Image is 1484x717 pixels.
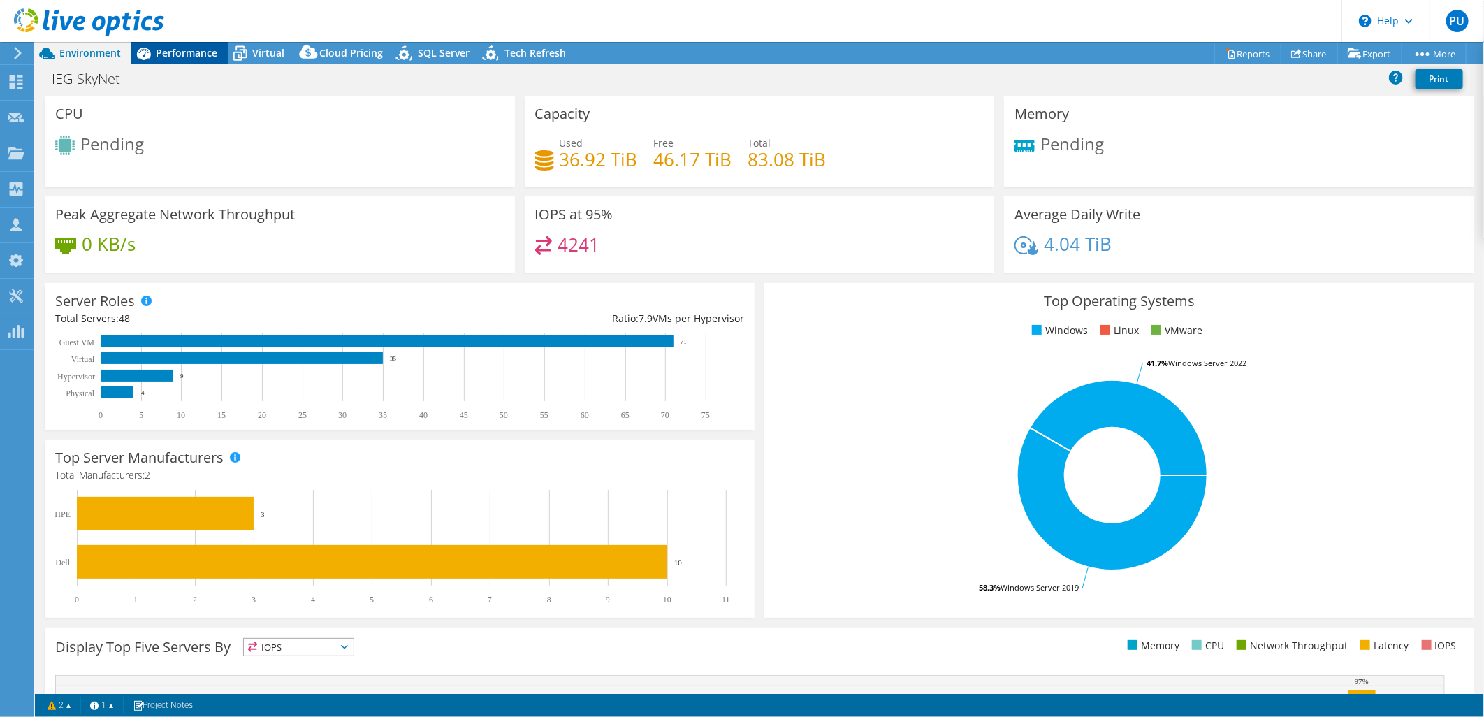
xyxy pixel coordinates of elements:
[55,207,295,222] h3: Peak Aggregate Network Throughput
[55,294,135,309] h3: Server Roles
[311,595,315,604] text: 4
[80,697,124,714] a: 1
[621,410,630,420] text: 65
[180,372,184,379] text: 9
[1124,638,1179,653] li: Memory
[775,294,1464,309] h3: Top Operating Systems
[141,389,145,396] text: 4
[156,46,217,59] span: Performance
[535,106,590,122] h3: Capacity
[1040,132,1104,155] span: Pending
[370,595,374,604] text: 5
[500,410,508,420] text: 50
[82,236,136,252] h4: 0 KB/s
[504,46,566,59] span: Tech Refresh
[663,595,671,604] text: 10
[258,410,266,420] text: 20
[123,697,203,714] a: Project Notes
[1281,43,1338,64] a: Share
[400,311,744,326] div: Ratio: VMs per Hypervisor
[639,312,653,325] span: 7.9
[55,558,70,567] text: Dell
[1418,638,1457,653] li: IOPS
[390,355,397,362] text: 35
[379,410,387,420] text: 35
[45,71,142,87] h1: IEG-SkyNet
[119,312,130,325] span: 48
[560,152,638,167] h4: 36.92 TiB
[80,132,144,155] span: Pending
[298,410,307,420] text: 25
[1357,638,1409,653] li: Latency
[145,468,150,481] span: 2
[654,136,674,150] span: Free
[55,468,744,483] h4: Total Manufacturers:
[319,46,383,59] span: Cloud Pricing
[429,595,433,604] text: 6
[488,595,492,604] text: 7
[59,46,121,59] span: Environment
[547,595,551,604] text: 8
[701,410,710,420] text: 75
[1028,323,1088,338] li: Windows
[99,410,103,420] text: 0
[252,595,256,604] text: 3
[1097,323,1139,338] li: Linux
[71,354,95,364] text: Virtual
[1014,106,1069,122] h3: Memory
[1233,638,1348,653] li: Network Throughput
[55,450,224,465] h3: Top Server Manufacturers
[558,237,599,252] h4: 4241
[1355,677,1369,686] text: 97%
[1402,43,1467,64] a: More
[748,152,827,167] h4: 83.08 TiB
[217,410,226,420] text: 15
[1014,207,1140,222] h3: Average Daily Write
[748,136,771,150] span: Total
[1446,10,1469,32] span: PU
[979,582,1001,593] tspan: 58.3%
[681,338,687,345] text: 71
[75,595,79,604] text: 0
[133,595,138,604] text: 1
[55,311,400,326] div: Total Servers:
[1416,69,1463,89] a: Print
[540,410,548,420] text: 55
[661,410,669,420] text: 70
[1359,15,1372,27] svg: \n
[1214,43,1281,64] a: Reports
[1044,236,1112,252] h4: 4.04 TiB
[419,410,428,420] text: 40
[252,46,284,59] span: Virtual
[244,639,354,656] span: IOPS
[460,410,468,420] text: 45
[674,558,683,567] text: 10
[55,106,83,122] h3: CPU
[1337,43,1402,64] a: Export
[193,595,197,604] text: 2
[57,372,95,382] text: Hypervisor
[139,410,143,420] text: 5
[722,595,730,604] text: 11
[606,595,610,604] text: 9
[261,510,265,519] text: 3
[1001,582,1079,593] tspan: Windows Server 2019
[654,152,732,167] h4: 46.17 TiB
[1147,358,1168,368] tspan: 41.7%
[1168,358,1246,368] tspan: Windows Server 2022
[418,46,470,59] span: SQL Server
[535,207,613,222] h3: IOPS at 95%
[38,697,81,714] a: 2
[1188,638,1224,653] li: CPU
[1148,323,1202,338] li: VMware
[338,410,347,420] text: 30
[66,389,94,398] text: Physical
[59,338,94,347] text: Guest VM
[177,410,185,420] text: 10
[54,509,71,519] text: HPE
[581,410,589,420] text: 60
[560,136,583,150] span: Used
